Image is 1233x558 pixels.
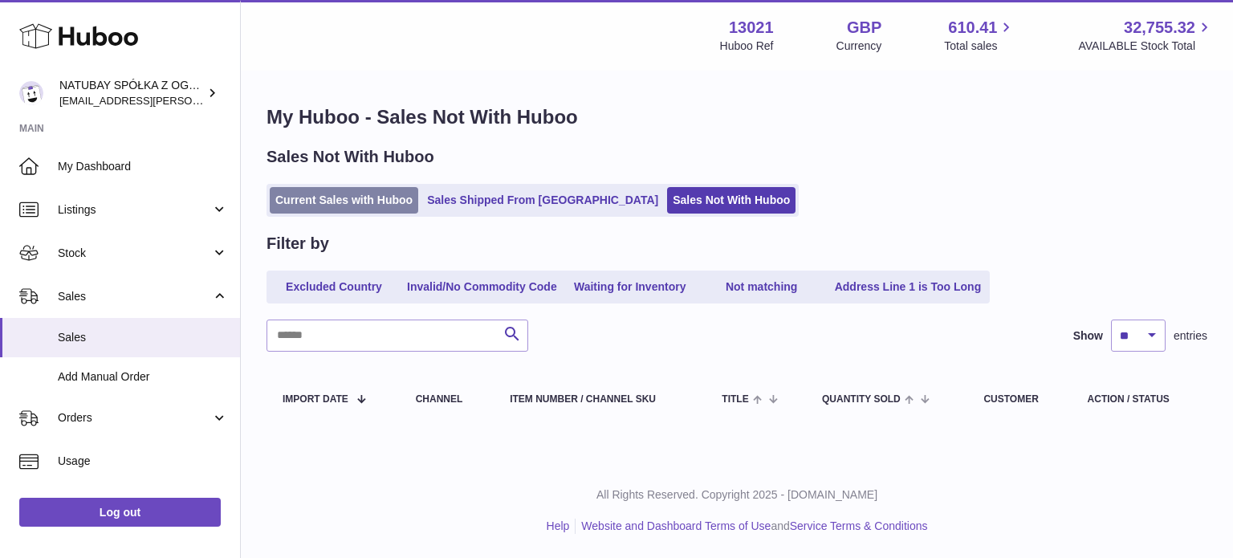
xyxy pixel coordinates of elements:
span: AVAILABLE Stock Total [1078,39,1214,54]
strong: GBP [847,17,881,39]
a: Sales Not With Huboo [667,187,796,214]
strong: 13021 [729,17,774,39]
a: Address Line 1 is Too Long [829,274,987,300]
span: [EMAIL_ADDRESS][PERSON_NAME][DOMAIN_NAME] [59,94,322,107]
label: Show [1073,328,1103,344]
h1: My Huboo - Sales Not With Huboo [267,104,1207,130]
a: Service Terms & Conditions [790,519,928,532]
p: All Rights Reserved. Copyright 2025 - [DOMAIN_NAME] [254,487,1220,503]
span: Listings [58,202,211,218]
h2: Filter by [267,233,329,255]
a: 610.41 Total sales [944,17,1015,54]
a: Excluded Country [270,274,398,300]
span: Title [722,394,748,405]
div: Action / Status [1088,394,1191,405]
a: Sales Shipped From [GEOGRAPHIC_DATA] [421,187,664,214]
div: Channel [416,394,478,405]
span: Quantity Sold [822,394,901,405]
a: Current Sales with Huboo [270,187,418,214]
span: entries [1174,328,1207,344]
a: Log out [19,498,221,527]
span: Usage [58,454,228,469]
span: 610.41 [948,17,997,39]
span: My Dashboard [58,159,228,174]
div: Currency [836,39,882,54]
span: 32,755.32 [1124,17,1195,39]
span: Orders [58,410,211,426]
h2: Sales Not With Huboo [267,146,434,168]
div: Customer [983,394,1055,405]
img: kacper.antkowski@natubay.pl [19,81,43,105]
span: Stock [58,246,211,261]
span: Import date [283,394,348,405]
div: NATUBAY SPÓŁKA Z OGRANICZONĄ ODPOWIEDZIALNOŚCIĄ [59,78,204,108]
div: Item Number / Channel SKU [510,394,690,405]
span: Sales [58,289,211,304]
a: 32,755.32 AVAILABLE Stock Total [1078,17,1214,54]
div: Huboo Ref [720,39,774,54]
span: Sales [58,330,228,345]
li: and [576,519,927,534]
a: Invalid/No Commodity Code [401,274,563,300]
span: Add Manual Order [58,369,228,385]
a: Waiting for Inventory [566,274,694,300]
a: Help [547,519,570,532]
span: Total sales [944,39,1015,54]
a: Not matching [698,274,826,300]
a: Website and Dashboard Terms of Use [581,519,771,532]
